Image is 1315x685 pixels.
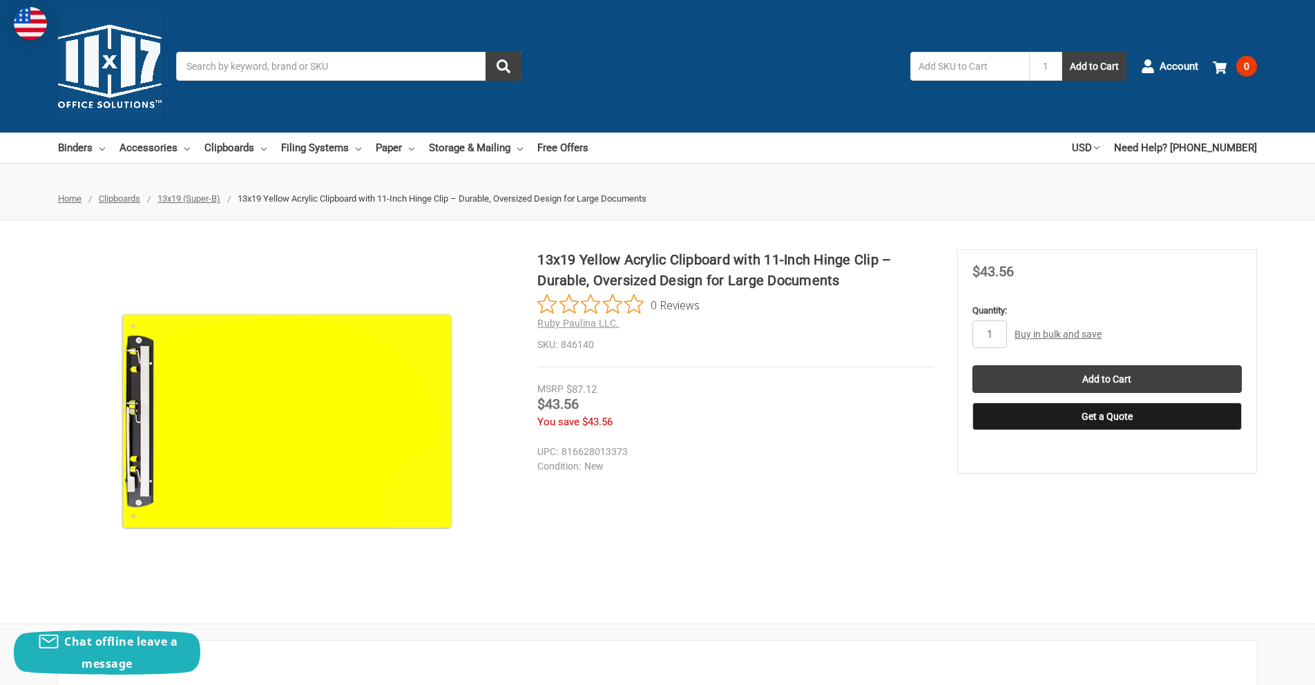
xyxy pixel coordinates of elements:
a: Need Help? [PHONE_NUMBER] [1114,133,1257,163]
a: Clipboards [204,133,267,163]
a: 0 [1213,48,1257,84]
span: You save [537,416,579,428]
span: 0 Reviews [651,294,700,315]
h1: 13x19 Yellow Acrylic Clipboard with 11-Inch Hinge Clip – Durable, Oversized Design for Large Docu... [537,249,934,291]
input: Search by keyword, brand or SKU [176,52,521,81]
span: $87.12 [566,383,597,396]
dt: Condition: [537,459,581,474]
a: Home [58,193,81,204]
dd: New [537,459,928,474]
dt: UPC: [537,445,558,459]
dt: SKU: [537,338,557,352]
a: Accessories [119,133,190,163]
h2: Description [73,655,1242,676]
img: 13x19 Clipboard Acrylic Panel Featuring an 11" Hinge Clip Yellow [114,249,459,595]
input: Add to Cart [972,365,1242,393]
button: Rated 0 out of 5 stars from 0 reviews. Jump to reviews. [537,294,700,315]
dd: 846140 [537,338,934,352]
button: Get a Quote [972,403,1242,430]
label: Quantity: [972,304,1242,318]
span: Chat offline leave a message [64,634,177,671]
span: $43.56 [582,416,613,428]
a: 13x19 (Super-B) [157,193,220,204]
a: Storage & Mailing [429,133,523,163]
a: Paper [376,133,414,163]
button: Add to Cart [1062,52,1126,81]
a: Binders [58,133,105,163]
a: Clipboards [99,193,140,204]
a: Free Offers [537,133,588,163]
a: Filing Systems [281,133,361,163]
iframe: Google Customer Reviews [1201,648,1315,685]
span: 13x19 Yellow Acrylic Clipboard with 11-Inch Hinge Clip – Durable, Oversized Design for Large Docu... [238,193,646,204]
a: Buy in bulk and save [1015,329,1102,340]
a: Ruby Paulina LLC. [537,318,619,329]
span: $43.56 [972,263,1014,280]
span: $43.56 [537,396,579,412]
div: MSRP [537,382,564,396]
input: Add SKU to Cart [910,52,1029,81]
button: Chat offline leave a message [14,630,200,675]
span: Account [1160,59,1198,75]
a: USD [1072,133,1100,163]
img: duty and tax information for United States [14,7,47,40]
a: Account [1141,48,1198,84]
dd: 816628013373 [537,445,928,459]
span: 0 [1236,56,1257,77]
img: 11x17.com [58,15,162,118]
